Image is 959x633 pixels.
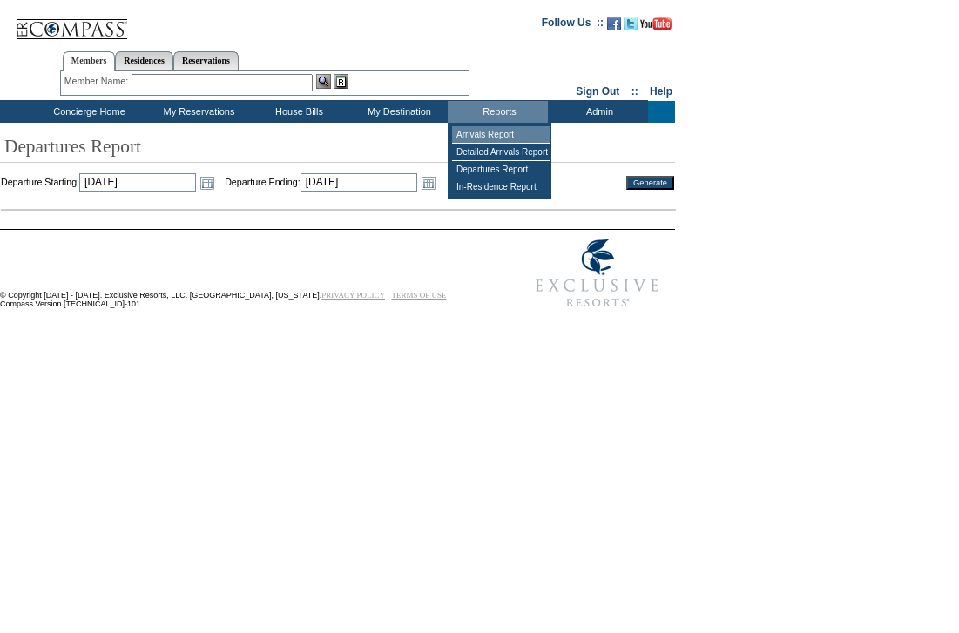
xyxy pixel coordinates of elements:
a: Subscribe to our YouTube Channel [640,22,672,32]
span: :: [631,85,638,98]
img: Exclusive Resorts [519,230,675,317]
td: House Bills [247,101,348,123]
a: PRIVACY POLICY [321,291,385,300]
img: Subscribe to our YouTube Channel [640,17,672,30]
td: Admin [548,101,648,123]
td: My Reservations [147,101,247,123]
a: Members [63,51,116,71]
img: View [316,74,331,89]
a: Open the calendar popup. [198,173,217,192]
a: Sign Out [576,85,619,98]
td: Departure Starting: Departure Ending: [1,173,607,192]
a: Residences [115,51,173,70]
img: Compass Home [15,4,128,40]
img: Follow us on Twitter [624,17,638,30]
div: Member Name: [64,74,132,89]
a: Open the calendar popup. [419,173,438,192]
img: Reservations [334,74,348,89]
a: TERMS OF USE [392,291,447,300]
td: Detailed Arrivals Report [452,144,550,161]
a: Reservations [173,51,239,70]
input: Generate [626,176,674,190]
td: My Destination [348,101,448,123]
td: In-Residence Report [452,178,550,195]
td: Arrivals Report [452,126,550,144]
td: Departures Report [452,161,550,178]
img: Become our fan on Facebook [607,17,621,30]
a: Become our fan on Facebook [607,22,621,32]
a: Follow us on Twitter [624,22,638,32]
td: Reports [448,101,548,123]
td: Concierge Home [28,101,147,123]
a: Help [650,85,672,98]
td: Follow Us :: [542,15,604,36]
